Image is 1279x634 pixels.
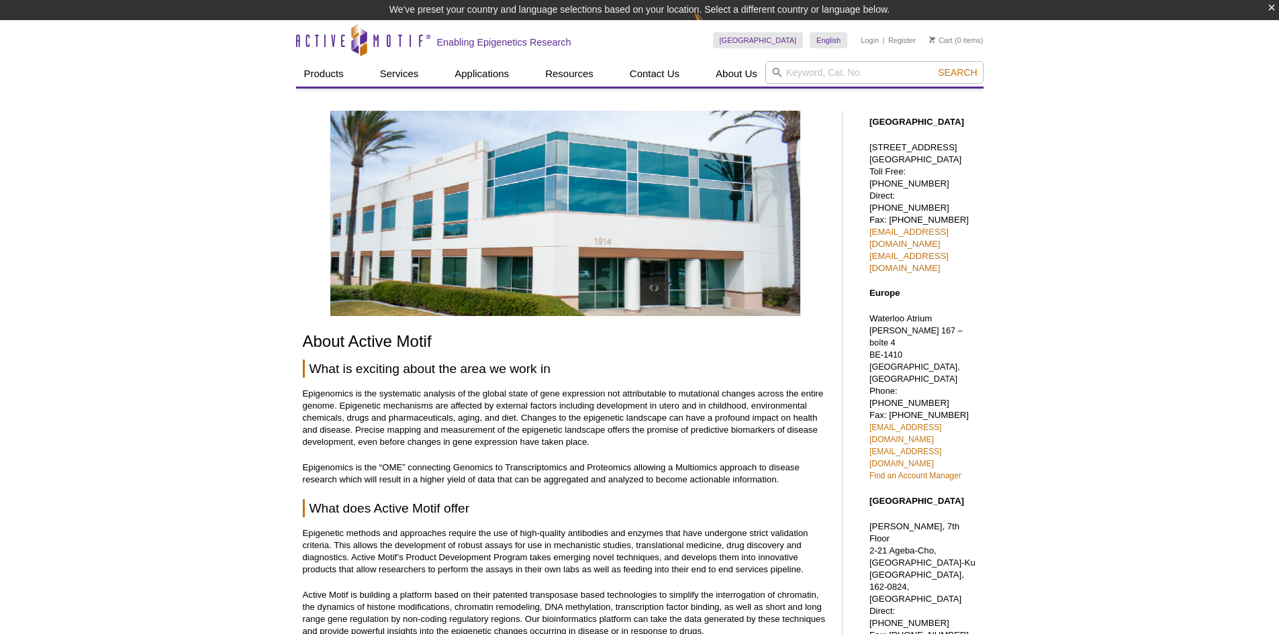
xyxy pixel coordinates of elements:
[765,61,984,84] input: Keyword, Cat. No.
[869,313,977,482] p: Waterloo Atrium Phone: [PHONE_NUMBER] Fax: [PHONE_NUMBER]
[303,333,828,352] h1: About Active Motif
[437,36,571,48] h2: Enabling Epigenetics Research
[296,61,352,87] a: Products
[888,36,916,45] a: Register
[303,462,828,486] p: Epigenomics is the “OME” connecting Genomics to Transcriptomics and Proteomics allowing a Multiom...
[303,499,828,517] h2: What does Active Motif offer
[869,326,963,384] span: [PERSON_NAME] 167 – boîte 4 BE-1410 [GEOGRAPHIC_DATA], [GEOGRAPHIC_DATA]
[303,388,828,448] p: Epigenomics is the systematic analysis of the global state of gene expression not attributable to...
[303,527,828,576] p: Epigenetic methods and approaches require the use of high-quality antibodies and enzymes that hav...
[869,471,961,480] a: Find an Account Manager
[694,10,729,42] img: Change Here
[869,142,977,274] p: [STREET_ADDRESS] [GEOGRAPHIC_DATA] Toll Free: [PHONE_NUMBER] Direct: [PHONE_NUMBER] Fax: [PHONE_N...
[869,423,941,444] a: [EMAIL_ADDRESS][DOMAIN_NAME]
[303,360,828,378] h2: What is exciting about the area we work in
[929,32,984,48] li: (0 items)
[869,447,941,468] a: [EMAIL_ADDRESS][DOMAIN_NAME]
[883,32,885,48] li: |
[869,496,964,506] strong: [GEOGRAPHIC_DATA]
[869,117,964,127] strong: [GEOGRAPHIC_DATA]
[372,61,427,87] a: Services
[938,67,977,78] span: Search
[708,61,765,87] a: About Us
[537,61,602,87] a: Resources
[869,288,900,298] strong: Europe
[713,32,804,48] a: [GEOGRAPHIC_DATA]
[929,36,953,45] a: Cart
[446,61,517,87] a: Applications
[869,227,949,249] a: [EMAIL_ADDRESS][DOMAIN_NAME]
[622,61,688,87] a: Contact Us
[929,36,935,43] img: Your Cart
[869,251,949,273] a: [EMAIL_ADDRESS][DOMAIN_NAME]
[861,36,879,45] a: Login
[934,66,981,78] button: Search
[810,32,847,48] a: English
